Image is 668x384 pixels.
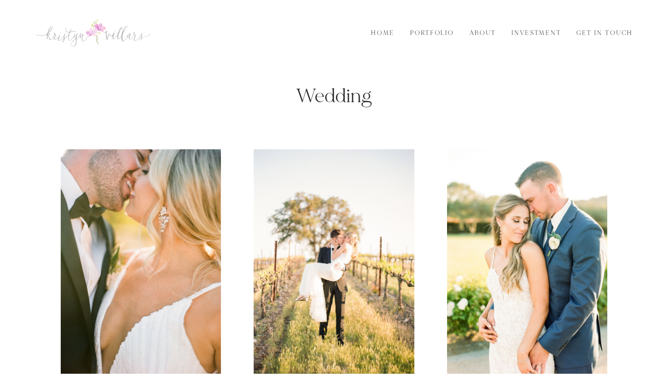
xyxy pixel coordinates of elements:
a: Investment [506,28,567,38]
img: Kristyn Villars | San Luis Obispo Wedding Photographer [35,18,152,48]
a: About [464,28,502,38]
h1: Wedding [61,84,607,108]
a: Get in Touch [571,28,639,38]
a: Portfolio [405,28,459,38]
a: Home [366,28,400,38]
